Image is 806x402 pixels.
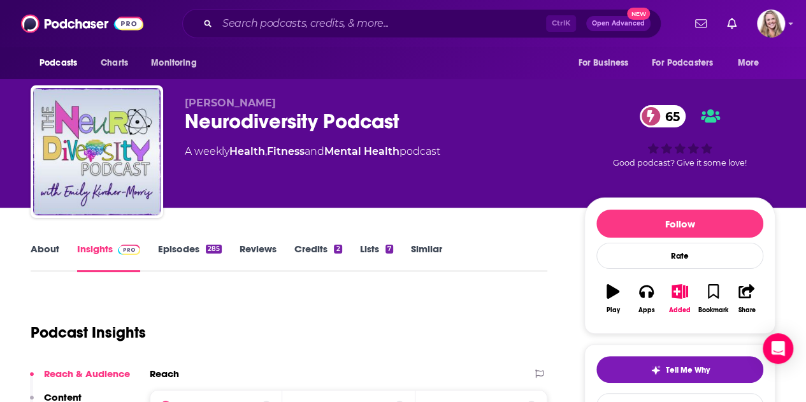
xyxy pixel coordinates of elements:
a: Lists7 [360,243,393,272]
a: Fitness [267,145,305,157]
div: Search podcasts, credits, & more... [182,9,661,38]
div: 65Good podcast? Give it some love! [584,97,775,176]
div: Apps [638,306,655,314]
div: Added [669,306,691,314]
button: Open AdvancedNew [586,16,651,31]
a: Show notifications dropdown [690,13,712,34]
span: For Business [578,54,628,72]
a: Health [229,145,265,157]
span: Open Advanced [592,20,645,27]
span: , [265,145,267,157]
img: tell me why sparkle [651,365,661,375]
div: 7 [385,245,393,254]
button: Share [730,276,763,322]
button: Play [596,276,630,322]
button: open menu [644,51,731,75]
a: Episodes285 [158,243,222,272]
span: More [738,54,759,72]
span: Podcasts [40,54,77,72]
button: Bookmark [696,276,730,322]
div: Play [607,306,620,314]
div: Bookmark [698,306,728,314]
div: 285 [206,245,222,254]
a: About [31,243,59,272]
button: open menu [142,51,213,75]
span: Logged in as KirstinPitchPR [757,10,785,38]
p: Reach & Audience [44,368,130,380]
img: Neurodiversity Podcast [33,88,161,215]
img: Podchaser Pro [118,245,140,255]
div: Rate [596,243,763,269]
h1: Podcast Insights [31,323,146,342]
button: Show profile menu [757,10,785,38]
span: For Podcasters [652,54,713,72]
span: Charts [101,54,128,72]
span: New [627,8,650,20]
span: Ctrl K [546,15,576,32]
div: Share [738,306,755,314]
button: Apps [630,276,663,322]
a: Similar [411,243,442,272]
h2: Reach [150,368,179,380]
img: User Profile [757,10,785,38]
a: Show notifications dropdown [722,13,742,34]
button: Follow [596,210,763,238]
span: [PERSON_NAME] [185,97,276,109]
a: Reviews [240,243,277,272]
span: 65 [652,105,686,127]
span: and [305,145,324,157]
button: open menu [569,51,644,75]
img: Podchaser - Follow, Share and Rate Podcasts [21,11,143,36]
a: InsightsPodchaser Pro [77,243,140,272]
span: Tell Me Why [666,365,710,375]
button: open menu [31,51,94,75]
button: Added [663,276,696,322]
div: 2 [334,245,342,254]
span: Good podcast? Give it some love! [613,158,747,168]
input: Search podcasts, credits, & more... [217,13,546,34]
button: open menu [729,51,775,75]
button: Reach & Audience [30,368,130,391]
a: Credits2 [294,243,342,272]
div: Open Intercom Messenger [763,333,793,364]
a: Mental Health [324,145,399,157]
span: Monitoring [151,54,196,72]
a: 65 [640,105,686,127]
a: Charts [92,51,136,75]
div: A weekly podcast [185,144,440,159]
button: tell me why sparkleTell Me Why [596,356,763,383]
